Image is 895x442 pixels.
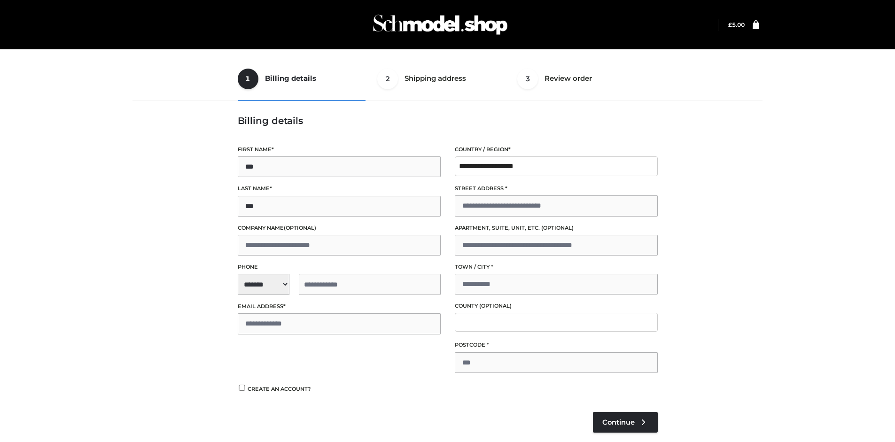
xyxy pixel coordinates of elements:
[238,263,441,271] label: Phone
[455,184,658,193] label: Street address
[455,302,658,310] label: County
[455,145,658,154] label: Country / Region
[238,302,441,311] label: Email address
[370,6,511,43] img: Schmodel Admin 964
[602,418,635,426] span: Continue
[728,21,745,28] a: £5.00
[541,225,574,231] span: (optional)
[728,21,732,28] span: £
[284,225,316,231] span: (optional)
[238,224,441,233] label: Company name
[238,184,441,193] label: Last name
[455,224,658,233] label: Apartment, suite, unit, etc.
[479,302,512,309] span: (optional)
[248,386,311,392] span: Create an account?
[238,385,246,391] input: Create an account?
[728,21,745,28] bdi: 5.00
[593,412,658,433] a: Continue
[238,145,441,154] label: First name
[455,341,658,349] label: Postcode
[238,115,658,126] h3: Billing details
[455,263,658,271] label: Town / City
